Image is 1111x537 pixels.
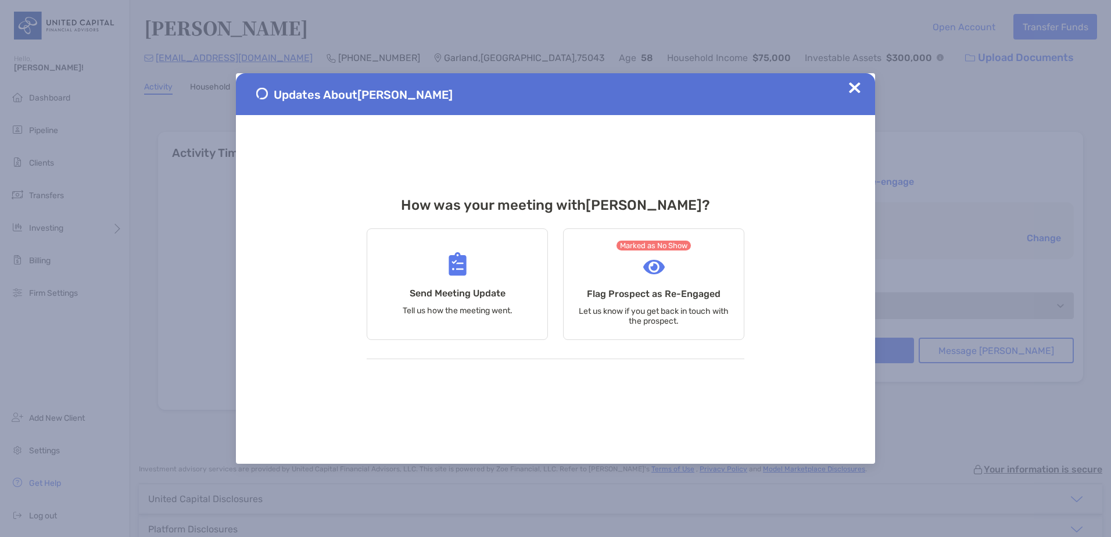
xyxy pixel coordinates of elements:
[643,260,665,274] img: Flag Prospect as Re-Engaged
[617,241,691,250] span: Marked as No Show
[578,306,729,326] p: Let us know if you get back in touch with the prospect.
[274,88,453,102] span: Updates About [PERSON_NAME]
[367,197,744,213] h3: How was your meeting with [PERSON_NAME] ?
[403,306,513,316] p: Tell us how the meeting went.
[256,88,268,99] img: Send Meeting Update 1
[410,288,506,299] h4: Send Meeting Update
[587,288,721,299] h4: Flag Prospect as Re-Engaged
[449,252,467,276] img: Send Meeting Update
[849,82,861,94] img: Close Updates Zoe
